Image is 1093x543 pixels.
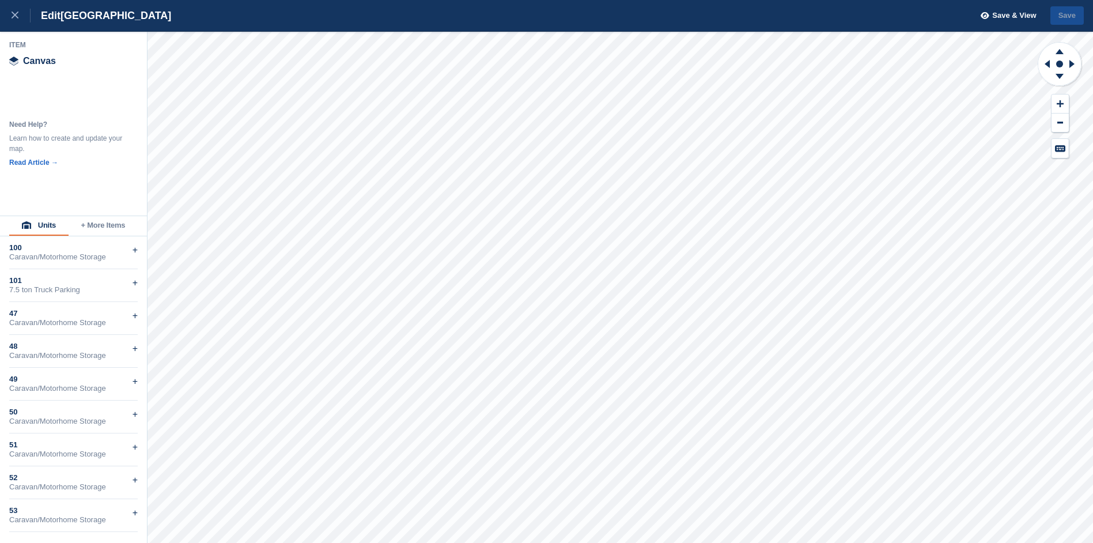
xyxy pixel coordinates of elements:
div: 47 [9,309,138,318]
div: Caravan/Motorhome Storage [9,482,138,492]
div: 100Caravan/Motorhome Storage+ [9,236,138,269]
div: 101 [9,276,138,285]
div: + [133,506,138,520]
button: Zoom In [1052,95,1069,114]
a: Read Article → [9,159,58,167]
div: 100 [9,243,138,252]
div: Caravan/Motorhome Storage [9,351,138,360]
button: Zoom Out [1052,114,1069,133]
div: 48 [9,342,138,351]
div: Item [9,40,138,50]
div: 7.5 ton Truck Parking [9,285,138,295]
div: + [133,473,138,487]
div: + [133,309,138,323]
div: Caravan/Motorhome Storage [9,450,138,459]
img: canvas-icn.9d1aba5b.svg [9,56,18,66]
div: + [133,276,138,290]
div: Caravan/Motorhome Storage [9,384,138,393]
div: 48Caravan/Motorhome Storage+ [9,335,138,368]
div: 51 [9,440,138,450]
div: 51Caravan/Motorhome Storage+ [9,433,138,466]
div: 53Caravan/Motorhome Storage+ [9,499,138,532]
div: 52Caravan/Motorhome Storage+ [9,466,138,499]
div: 50Caravan/Motorhome Storage+ [9,401,138,433]
div: + [133,375,138,389]
div: 1017.5 ton Truck Parking+ [9,269,138,302]
button: + More Items [69,216,138,236]
div: Need Help? [9,119,124,130]
div: 50 [9,408,138,417]
div: 49Caravan/Motorhome Storage+ [9,368,138,401]
button: Save & View [974,6,1037,25]
div: + [133,342,138,356]
div: 52 [9,473,138,482]
button: Save [1050,6,1084,25]
div: Caravan/Motorhome Storage [9,318,138,327]
div: Caravan/Motorhome Storage [9,515,138,525]
span: Save & View [992,10,1036,21]
div: Edit [GEOGRAPHIC_DATA] [31,9,171,22]
div: + [133,408,138,421]
div: + [133,440,138,454]
div: + [133,243,138,257]
div: Learn how to create and update your map. [9,133,124,154]
div: 53 [9,506,138,515]
div: 49 [9,375,138,384]
button: Keyboard Shortcuts [1052,139,1069,158]
div: Caravan/Motorhome Storage [9,417,138,426]
button: Units [9,216,69,236]
div: 47Caravan/Motorhome Storage+ [9,302,138,335]
span: Canvas [23,56,56,66]
div: Caravan/Motorhome Storage [9,252,138,262]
